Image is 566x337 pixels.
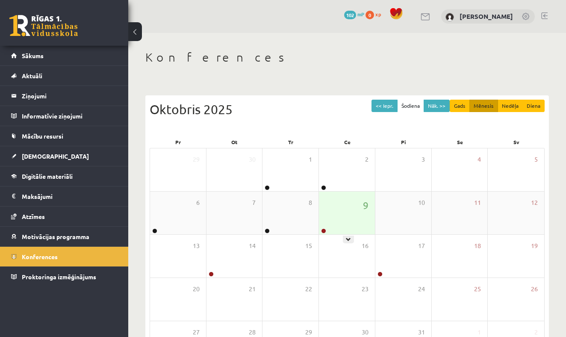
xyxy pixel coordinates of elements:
[534,328,538,337] span: 2
[249,241,256,251] span: 14
[531,198,538,207] span: 12
[22,132,63,140] span: Mācību resursi
[193,284,200,294] span: 20
[22,273,96,281] span: Proktoringa izmēģinājums
[488,136,545,148] div: Sv
[498,100,523,112] button: Nedēļa
[424,100,450,112] button: Nāk. >>
[305,284,312,294] span: 22
[11,66,118,86] a: Aktuāli
[474,241,481,251] span: 18
[193,328,200,337] span: 27
[150,100,545,119] div: Oktobris 2025
[531,284,538,294] span: 26
[363,198,368,213] span: 9
[344,11,356,19] span: 102
[22,152,89,160] span: [DEMOGRAPHIC_DATA]
[474,198,481,207] span: 11
[344,11,364,18] a: 102 mP
[366,11,385,18] a: 0 xp
[206,136,262,148] div: Ot
[249,284,256,294] span: 21
[193,241,200,251] span: 13
[397,100,424,112] button: Šodiena
[469,100,498,112] button: Mēnesis
[22,213,45,220] span: Atzīmes
[22,52,44,59] span: Sākums
[371,100,398,112] button: << Iepr.
[418,284,425,294] span: 24
[249,328,256,337] span: 28
[309,198,312,207] span: 8
[418,198,425,207] span: 10
[11,267,118,287] a: Proktoringa izmēģinājums
[305,241,312,251] span: 15
[305,328,312,337] span: 29
[11,186,118,206] a: Maksājumi
[11,86,118,106] a: Ziņojumi
[418,241,425,251] span: 17
[11,46,118,65] a: Sākums
[262,136,319,148] div: Tr
[365,155,368,164] span: 2
[362,284,368,294] span: 23
[11,207,118,226] a: Atzīmes
[309,155,312,164] span: 1
[11,146,118,166] a: [DEMOGRAPHIC_DATA]
[534,155,538,164] span: 5
[11,126,118,146] a: Mācību resursi
[319,136,375,148] div: Ce
[531,241,538,251] span: 19
[11,106,118,126] a: Informatīvie ziņojumi
[432,136,488,148] div: Se
[22,106,118,126] legend: Informatīvie ziņojumi
[450,100,470,112] button: Gads
[366,11,374,19] span: 0
[418,328,425,337] span: 31
[474,284,481,294] span: 25
[522,100,545,112] button: Diena
[252,198,256,207] span: 7
[22,86,118,106] legend: Ziņojumi
[22,72,42,80] span: Aktuāli
[478,155,481,164] span: 4
[357,11,364,18] span: mP
[150,136,206,148] div: Pr
[445,13,454,21] img: Yulia Gorbacheva
[22,186,118,206] legend: Maksājumi
[196,198,200,207] span: 6
[478,328,481,337] span: 1
[460,12,513,21] a: [PERSON_NAME]
[375,11,381,18] span: xp
[249,155,256,164] span: 30
[11,227,118,246] a: Motivācijas programma
[362,241,368,251] span: 16
[11,247,118,266] a: Konferences
[22,172,73,180] span: Digitālie materiāli
[375,136,432,148] div: Pi
[22,233,89,240] span: Motivācijas programma
[11,166,118,186] a: Digitālie materiāli
[422,155,425,164] span: 3
[145,50,549,65] h1: Konferences
[193,155,200,164] span: 29
[362,328,368,337] span: 30
[22,253,58,260] span: Konferences
[9,15,78,36] a: Rīgas 1. Tālmācības vidusskola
